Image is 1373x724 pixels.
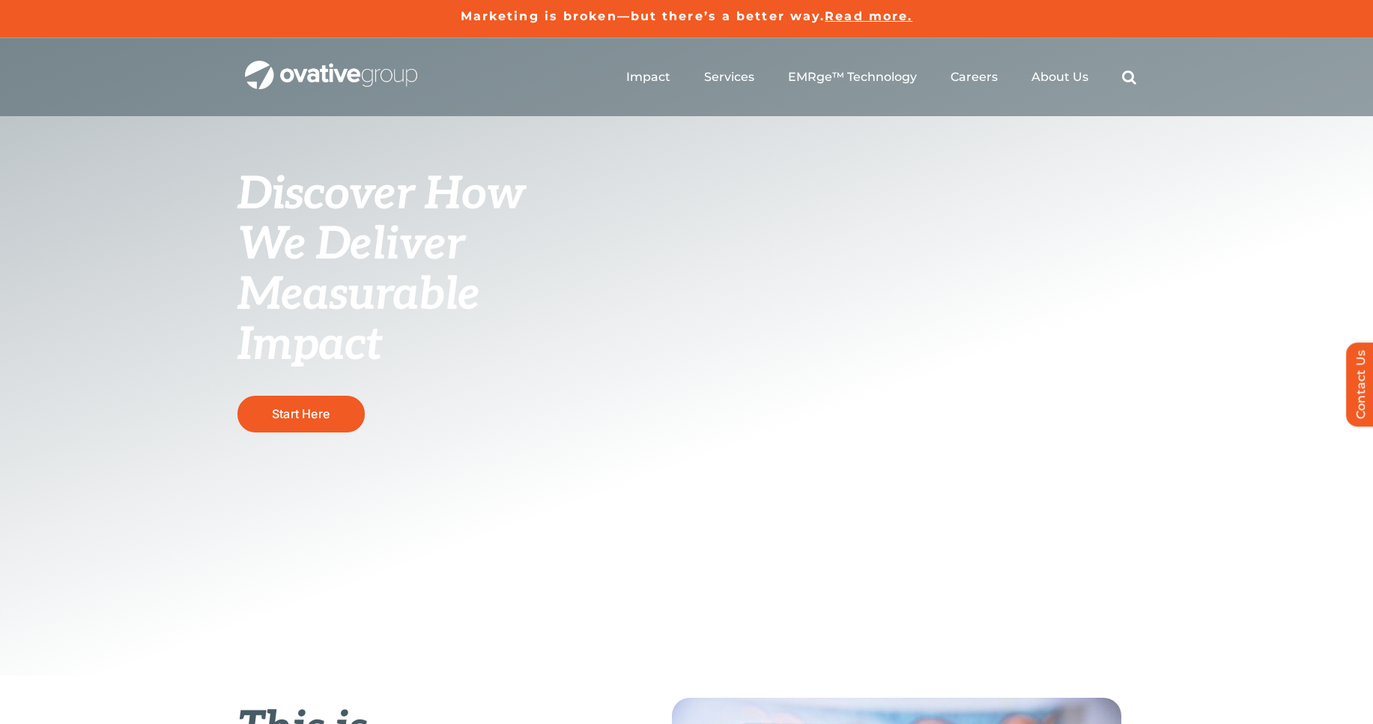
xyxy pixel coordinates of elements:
[245,59,417,73] a: OG_Full_horizontal_WHT
[237,396,365,432] a: Start Here
[825,9,912,23] a: Read more.
[1122,70,1136,85] a: Search
[788,70,917,85] a: EMRge™ Technology
[626,53,1136,101] nav: Menu
[461,9,825,23] a: Marketing is broken—but there’s a better way.
[237,168,525,222] span: Discover How
[272,406,330,421] span: Start Here
[626,70,670,85] a: Impact
[951,70,998,85] a: Careers
[1031,70,1088,85] a: About Us
[237,218,480,372] span: We Deliver Measurable Impact
[704,70,754,85] a: Services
